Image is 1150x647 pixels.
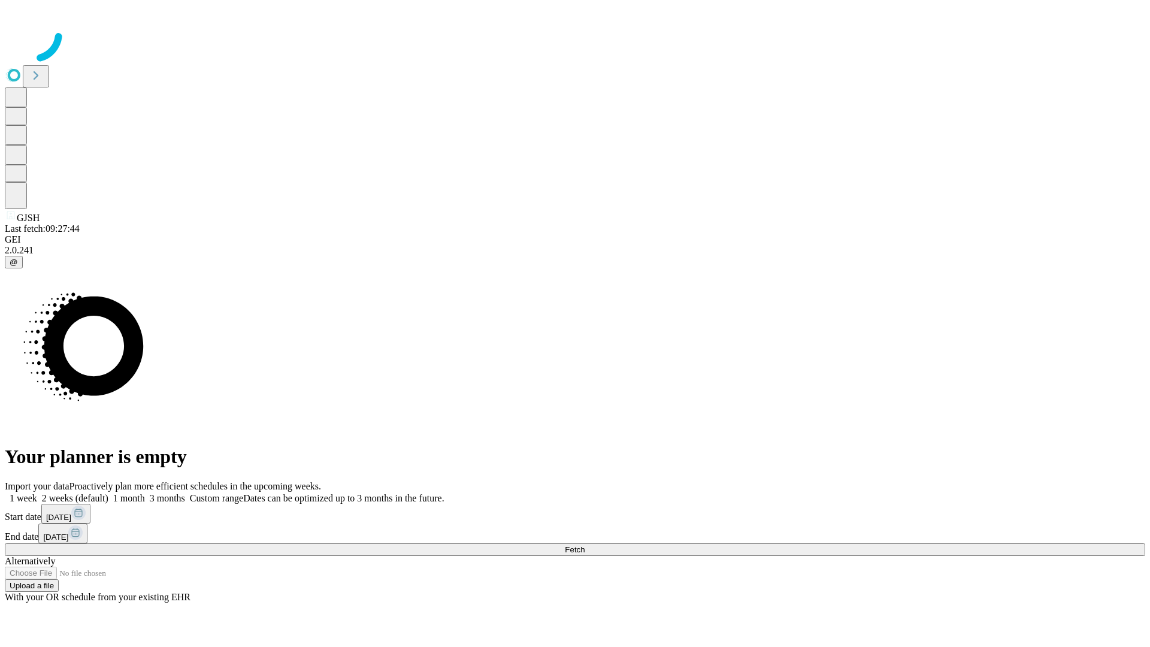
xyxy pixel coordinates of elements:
[46,513,71,522] span: [DATE]
[5,446,1145,468] h1: Your planner is empty
[150,493,185,503] span: 3 months
[17,213,40,223] span: GJSH
[5,481,69,491] span: Import your data
[565,545,585,554] span: Fetch
[5,524,1145,543] div: End date
[243,493,444,503] span: Dates can be optimized up to 3 months in the future.
[5,543,1145,556] button: Fetch
[5,579,59,592] button: Upload a file
[5,592,190,602] span: With your OR schedule from your existing EHR
[5,504,1145,524] div: Start date
[5,556,55,566] span: Alternatively
[69,481,321,491] span: Proactively plan more efficient schedules in the upcoming weeks.
[38,524,87,543] button: [DATE]
[10,258,18,267] span: @
[5,256,23,268] button: @
[43,533,68,542] span: [DATE]
[42,493,108,503] span: 2 weeks (default)
[5,234,1145,245] div: GEI
[113,493,145,503] span: 1 month
[5,223,80,234] span: Last fetch: 09:27:44
[190,493,243,503] span: Custom range
[5,245,1145,256] div: 2.0.241
[41,504,90,524] button: [DATE]
[10,493,37,503] span: 1 week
